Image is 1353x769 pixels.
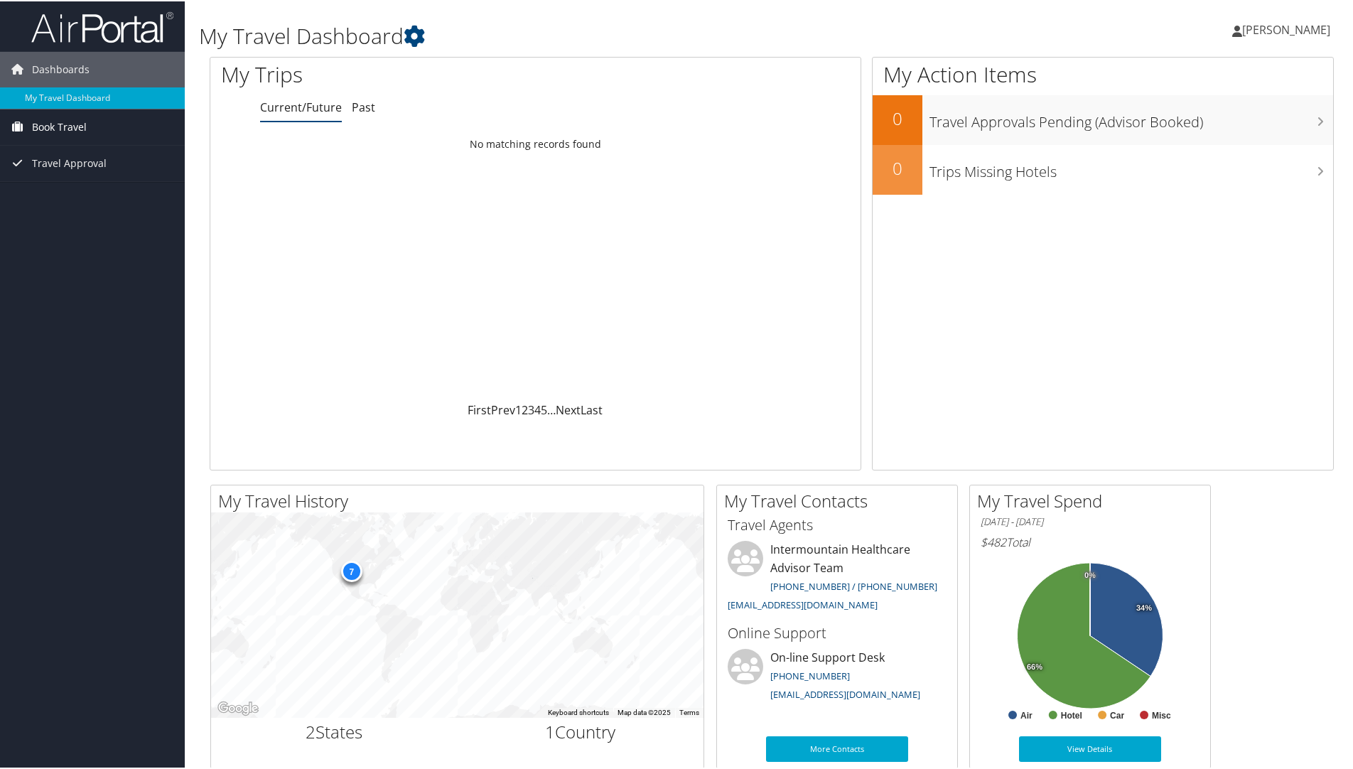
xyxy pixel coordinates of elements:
h3: Travel Approvals Pending (Advisor Booked) [929,104,1333,131]
span: Dashboards [32,50,90,86]
h1: My Travel Dashboard [199,20,963,50]
span: 1 [545,719,555,742]
a: 1 [515,401,522,416]
h2: 0 [873,105,922,129]
a: 0Trips Missing Hotels [873,144,1333,193]
a: 5 [541,401,547,416]
a: View Details [1019,735,1161,760]
h1: My Action Items [873,58,1333,88]
a: [EMAIL_ADDRESS][DOMAIN_NAME] [770,687,920,699]
a: Prev [491,401,515,416]
text: Misc [1152,709,1171,719]
text: Car [1110,709,1124,719]
h3: Travel Agents [728,514,947,534]
a: Open this area in Google Maps (opens a new window) [215,698,262,716]
img: airportal-logo.png [31,9,173,43]
a: Terms (opens in new tab) [679,707,699,715]
li: Intermountain Healthcare Advisor Team [721,539,954,615]
h2: My Travel Contacts [724,488,957,512]
tspan: 66% [1027,662,1042,670]
img: Google [215,698,262,716]
h2: 0 [873,155,922,179]
tspan: 34% [1136,603,1152,611]
a: More Contacts [766,735,908,760]
a: [PHONE_NUMBER] / [PHONE_NUMBER] [770,579,937,591]
a: Current/Future [260,98,342,114]
a: Past [352,98,375,114]
a: 4 [534,401,541,416]
a: First [468,401,491,416]
li: On-line Support Desk [721,647,954,706]
a: 2 [522,401,528,416]
span: $482 [981,533,1006,549]
button: Keyboard shortcuts [548,706,609,716]
tspan: 0% [1084,570,1096,579]
h2: States [222,719,447,743]
text: Air [1020,709,1033,719]
h3: Trips Missing Hotels [929,154,1333,181]
div: 7 [340,559,362,581]
span: 2 [306,719,316,742]
span: [PERSON_NAME] [1242,21,1330,36]
a: [PHONE_NUMBER] [770,668,850,681]
h2: Country [468,719,694,743]
a: 3 [528,401,534,416]
h1: My Trips [221,58,579,88]
h3: Online Support [728,622,947,642]
a: [PERSON_NAME] [1232,7,1344,50]
a: 0Travel Approvals Pending (Advisor Booked) [873,94,1333,144]
span: Book Travel [32,108,87,144]
h6: Total [981,533,1200,549]
a: Last [581,401,603,416]
text: Hotel [1061,709,1082,719]
h2: My Travel History [218,488,704,512]
h6: [DATE] - [DATE] [981,514,1200,527]
a: [EMAIL_ADDRESS][DOMAIN_NAME] [728,597,878,610]
span: Map data ©2025 [618,707,671,715]
span: Travel Approval [32,144,107,180]
span: … [547,401,556,416]
td: No matching records found [210,130,861,156]
a: Next [556,401,581,416]
h2: My Travel Spend [977,488,1210,512]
